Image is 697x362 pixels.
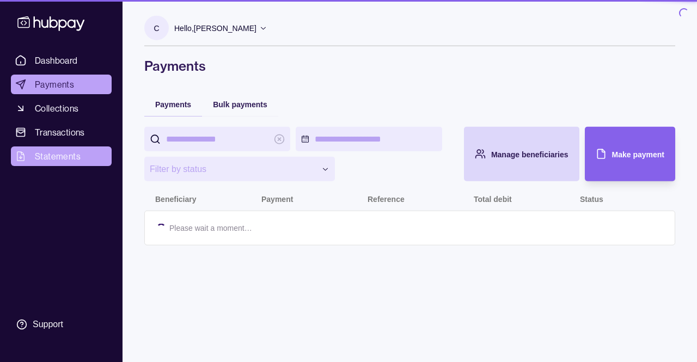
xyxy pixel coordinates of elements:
[35,78,74,91] span: Payments
[11,99,112,118] a: Collections
[580,195,603,204] p: Status
[491,150,568,159] span: Manage beneficiaries
[144,57,675,75] h1: Payments
[368,195,405,204] p: Reference
[11,75,112,94] a: Payments
[612,150,664,159] span: Make payment
[35,150,81,163] span: Statements
[11,313,112,336] a: Support
[474,195,512,204] p: Total debit
[464,127,579,181] button: Manage beneficiaries
[35,102,78,115] span: Collections
[169,222,252,234] p: Please wait a moment…
[11,122,112,142] a: Transactions
[154,22,159,34] p: C
[11,146,112,166] a: Statements
[261,195,293,204] p: Payment
[11,51,112,70] a: Dashboard
[155,100,191,109] span: Payments
[155,195,196,204] p: Beneficiary
[585,127,675,181] button: Make payment
[166,127,268,151] input: search
[174,22,256,34] p: Hello, [PERSON_NAME]
[33,318,63,330] div: Support
[35,126,85,139] span: Transactions
[35,54,78,67] span: Dashboard
[213,100,267,109] span: Bulk payments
